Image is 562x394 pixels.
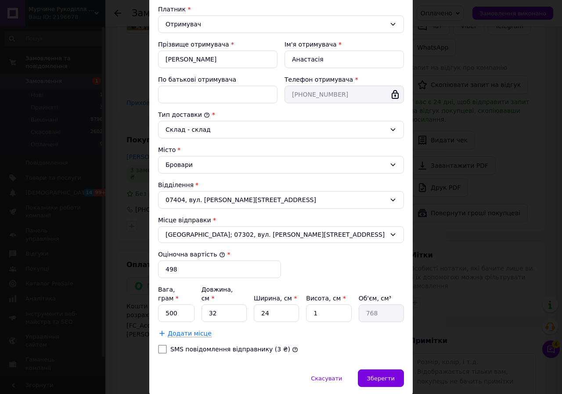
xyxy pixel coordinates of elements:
[158,41,229,48] label: Прізвище отримувача
[158,286,179,302] label: Вага, грам
[168,330,212,337] span: Додати місце
[170,346,290,353] label: SMS повідомлення відправнику (3 ₴)
[311,375,342,382] span: Скасувати
[202,286,233,302] label: Довжина, см
[158,110,404,119] div: Тип доставки
[158,5,404,14] div: Платник
[285,76,353,83] label: Телефон отримувача
[158,181,404,189] div: Відділення
[285,41,337,48] label: Ім'я отримувача
[166,230,386,239] span: [GEOGRAPHIC_DATA]; 07302, вул. [PERSON_NAME][STREET_ADDRESS]
[158,76,236,83] label: По батькові отримувача
[158,145,404,154] div: Місто
[158,216,404,224] div: Місце відправки
[359,294,404,303] div: Об'єм, см³
[158,191,404,209] div: 07404, вул. [PERSON_NAME][STREET_ADDRESS]
[306,295,346,302] label: Висота, см
[254,295,297,302] label: Ширина, см
[158,156,404,174] div: Бровари
[166,125,386,134] div: Склад - склад
[367,375,395,382] span: Зберегти
[166,19,386,29] div: Отримувач
[158,251,225,258] label: Оціночна вартість
[285,86,404,103] input: +380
